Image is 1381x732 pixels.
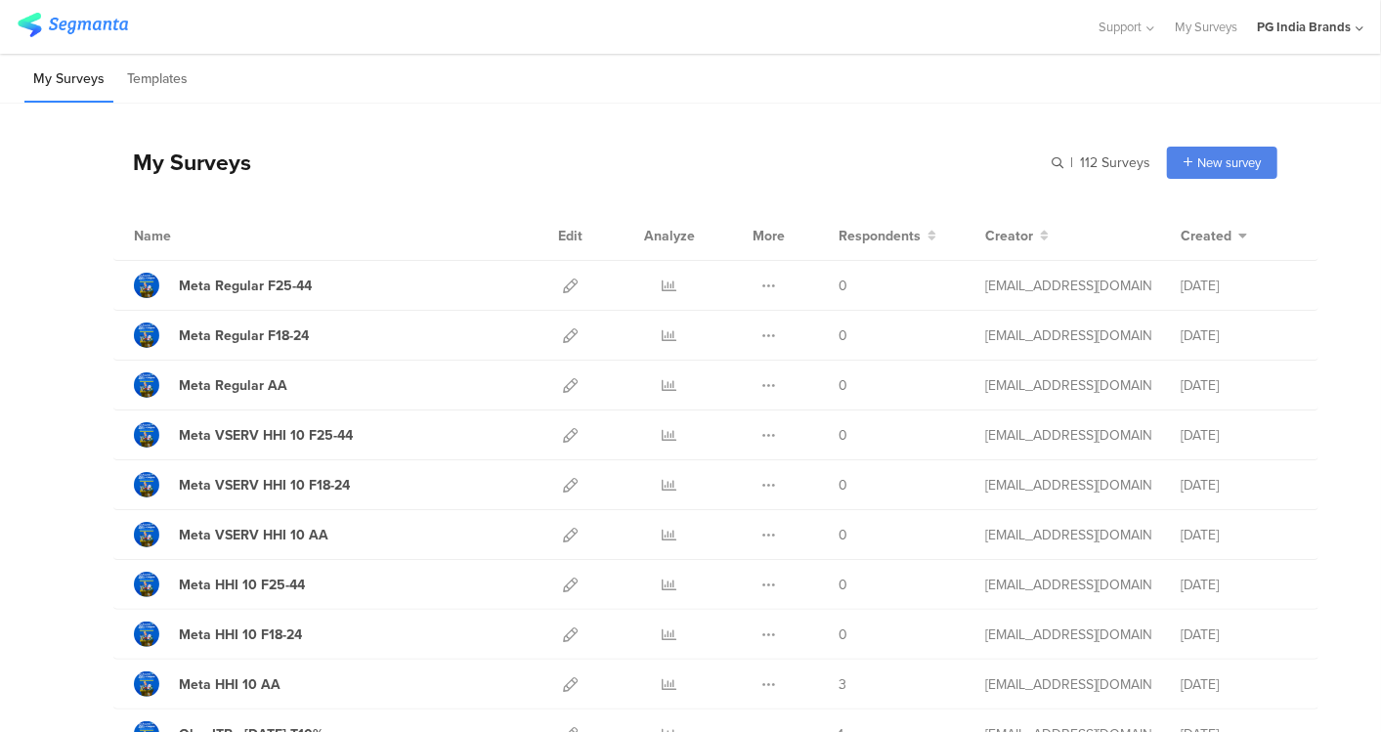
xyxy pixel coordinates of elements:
div: [DATE] [1181,575,1298,595]
div: Meta VSERV HHI 10 F18-24 [179,475,350,495]
div: My Surveys [113,146,251,179]
div: Meta HHI 10 AA [179,674,281,695]
span: 0 [839,325,847,346]
div: Meta VSERV HHI 10 AA [179,525,328,545]
img: segmanta logo [18,13,128,37]
a: Meta HHI 10 F25-44 [134,572,305,597]
div: kar.s.1@pg.com [985,325,1151,346]
div: [DATE] [1181,475,1298,495]
div: [DATE] [1181,276,1298,296]
div: kar.s.1@pg.com [985,575,1151,595]
li: My Surveys [24,57,113,103]
span: 3 [839,674,846,695]
div: Edit [549,211,591,260]
span: Support [1100,18,1143,36]
li: Templates [118,57,196,103]
a: Meta Regular F25-44 [134,273,312,298]
span: 0 [839,276,847,296]
span: 0 [839,525,847,545]
span: Created [1181,226,1231,246]
div: kar.s.1@pg.com [985,525,1151,545]
div: kar.s.1@pg.com [985,425,1151,446]
span: 0 [839,425,847,446]
a: Meta HHI 10 F18-24 [134,622,302,647]
div: Meta VSERV HHI 10 F25-44 [179,425,353,446]
div: kar.s.1@pg.com [985,475,1151,495]
div: [DATE] [1181,425,1298,446]
div: Name [134,226,251,246]
a: Meta Regular AA [134,372,287,398]
a: Meta VSERV HHI 10 F25-44 [134,422,353,448]
button: Respondents [839,226,936,246]
div: kar.s.1@pg.com [985,674,1151,695]
span: 0 [839,575,847,595]
span: Respondents [839,226,921,246]
div: kar.s.1@pg.com [985,276,1151,296]
a: Meta VSERV HHI 10 F18-24 [134,472,350,497]
span: 0 [839,375,847,396]
a: Meta VSERV HHI 10 AA [134,522,328,547]
div: kar.s.1@pg.com [985,624,1151,645]
div: Meta Regular F18-24 [179,325,309,346]
div: [DATE] [1181,525,1298,545]
div: [DATE] [1181,624,1298,645]
span: 0 [839,475,847,495]
div: Meta Regular AA [179,375,287,396]
div: Analyze [640,211,699,260]
span: New survey [1197,153,1261,172]
a: Meta Regular F18-24 [134,323,309,348]
span: 112 Surveys [1080,152,1150,173]
span: | [1067,152,1076,173]
span: Creator [985,226,1033,246]
div: Meta Regular F25-44 [179,276,312,296]
div: kar.s.1@pg.com [985,375,1151,396]
div: [DATE] [1181,674,1298,695]
div: [DATE] [1181,325,1298,346]
div: More [748,211,790,260]
div: Meta HHI 10 F25-44 [179,575,305,595]
div: [DATE] [1181,375,1298,396]
span: 0 [839,624,847,645]
button: Created [1181,226,1247,246]
a: Meta HHI 10 AA [134,671,281,697]
div: Meta HHI 10 F18-24 [179,624,302,645]
button: Creator [985,226,1049,246]
div: PG India Brands [1257,18,1351,36]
